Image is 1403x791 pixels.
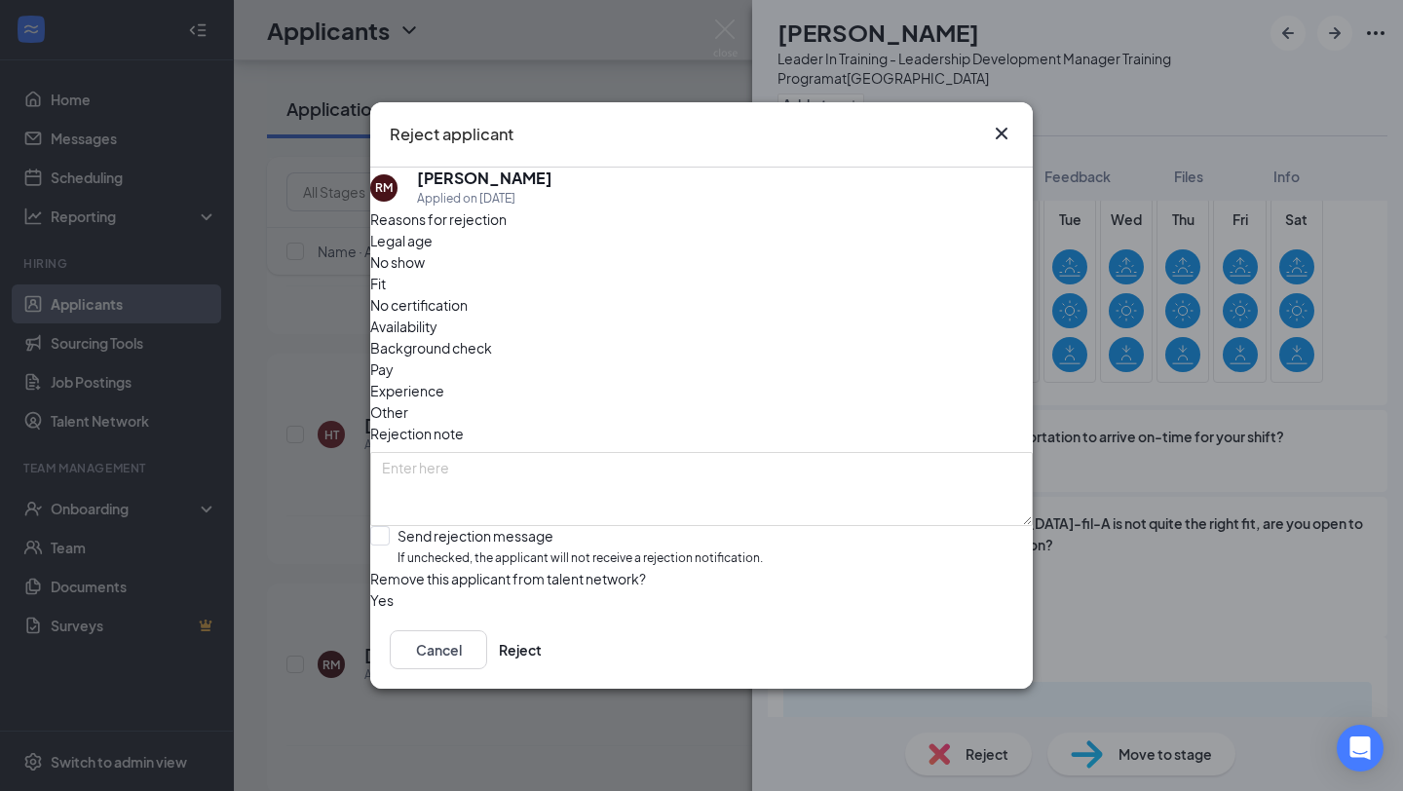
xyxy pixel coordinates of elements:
svg: Cross [990,122,1013,145]
span: Legal age [370,230,433,251]
div: RM [375,179,393,196]
h3: Reject applicant [390,122,513,147]
span: Availability [370,316,437,337]
button: Reject [499,630,542,669]
h5: [PERSON_NAME] [417,168,552,189]
button: Close [990,122,1013,145]
span: No show [370,251,425,273]
span: Yes [370,589,394,611]
span: Pay [370,358,394,380]
span: No certification [370,294,468,316]
div: Open Intercom Messenger [1337,725,1384,772]
span: Fit [370,273,386,294]
span: Experience [370,380,444,401]
span: Rejection note [370,425,464,442]
span: Reasons for rejection [370,210,507,228]
span: Other [370,401,408,423]
span: Background check [370,337,492,358]
div: Applied on [DATE] [417,189,552,208]
button: Cancel [390,630,487,669]
span: Remove this applicant from talent network? [370,570,646,587]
